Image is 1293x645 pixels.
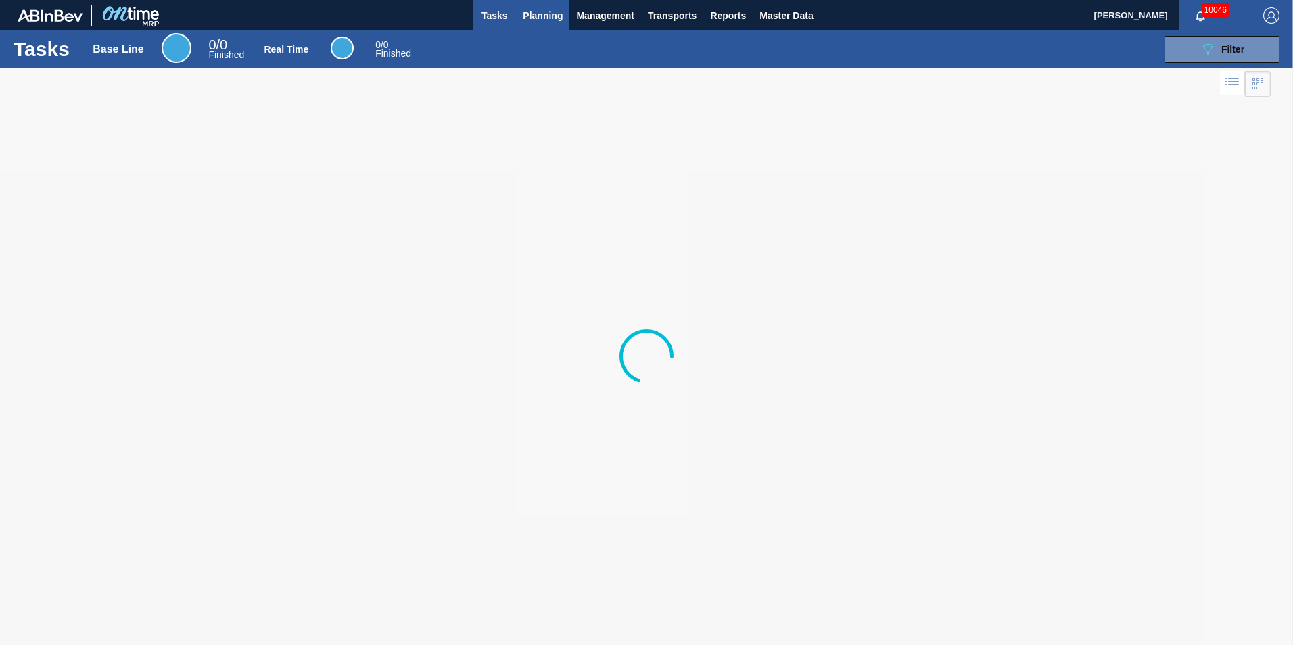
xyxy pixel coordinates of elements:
span: 0 [208,37,216,52]
span: Filter [1221,44,1244,55]
div: Real Time [375,41,411,58]
span: Management [576,7,634,24]
span: 0 [375,39,381,50]
img: TNhmsLtSVTkK8tSr43FrP2fwEKptu5GPRR3wAAAABJRU5ErkJggg== [18,9,83,22]
span: Master Data [759,7,813,24]
div: Base Line [93,43,144,55]
span: / 0 [208,37,227,52]
span: / 0 [375,39,388,50]
span: Finished [208,49,244,60]
span: Planning [523,7,563,24]
div: Base Line [208,39,244,59]
span: Transports [648,7,697,24]
button: Notifications [1179,6,1222,25]
h1: Tasks [14,41,73,57]
span: Reports [710,7,746,24]
button: Filter [1165,36,1279,63]
div: Real Time [331,37,354,59]
div: Base Line [162,33,191,63]
span: 10046 [1202,3,1229,18]
img: Logout [1263,7,1279,24]
div: Real Time [264,44,308,55]
span: Finished [375,48,411,59]
span: Tasks [479,7,509,24]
